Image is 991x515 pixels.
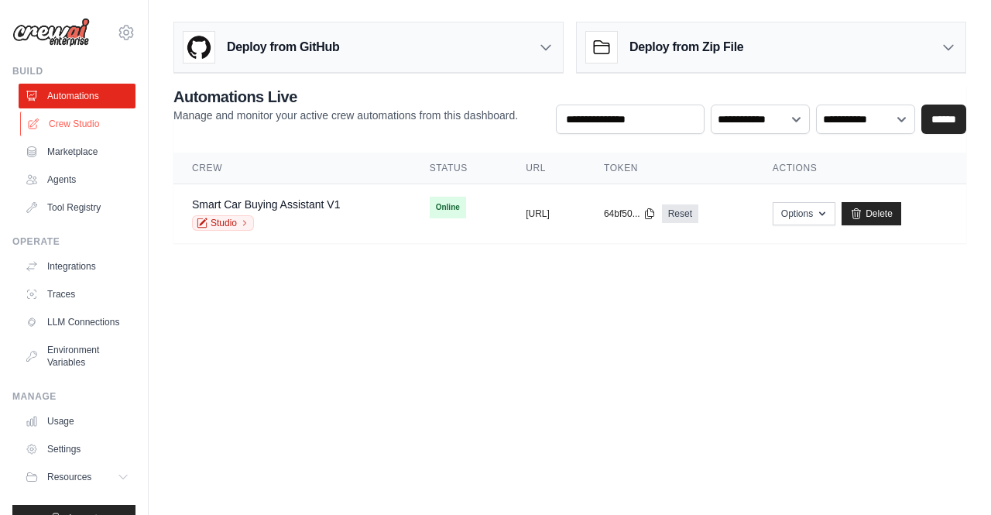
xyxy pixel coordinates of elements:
th: Token [585,153,754,184]
a: Settings [19,437,135,462]
p: Manage and monitor your active crew automations from this dashboard. [173,108,518,123]
iframe: Chat Widget [914,441,991,515]
h3: Deploy from Zip File [629,38,743,57]
a: Reset [662,204,698,223]
th: Crew [173,153,411,184]
a: Traces [19,282,135,307]
div: Manage [12,390,135,403]
a: Agents [19,167,135,192]
button: 64bf50... [604,208,656,220]
a: LLM Connections [19,310,135,335]
th: URL [507,153,585,184]
a: Integrations [19,254,135,279]
th: Actions [754,153,966,184]
h3: Deploy from GitHub [227,38,339,57]
span: Online [430,197,466,218]
span: Resources [47,471,91,483]
a: Usage [19,409,135,434]
h2: Automations Live [173,86,518,108]
th: Status [411,153,507,184]
div: Operate [12,235,135,248]
img: Logo [12,18,90,47]
a: Tool Registry [19,195,135,220]
a: Crew Studio [20,112,137,136]
a: Delete [842,202,901,225]
button: Resources [19,465,135,489]
a: Environment Variables [19,338,135,375]
a: Studio [192,215,254,231]
a: Marketplace [19,139,135,164]
img: GitHub Logo [183,32,214,63]
div: Build [12,65,135,77]
a: Smart Car Buying Assistant V1 [192,198,340,211]
a: Automations [19,84,135,108]
button: Options [773,202,835,225]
